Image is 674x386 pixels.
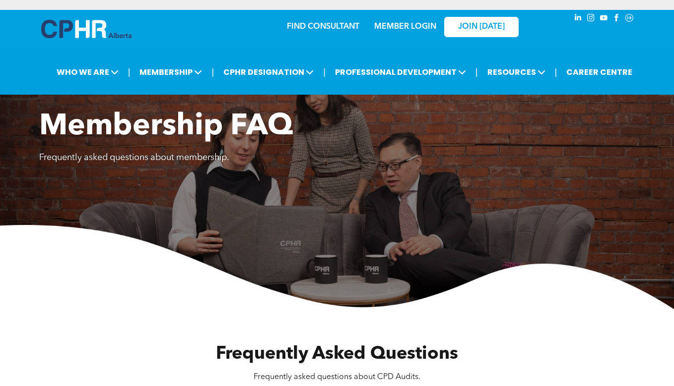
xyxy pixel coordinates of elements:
span: Frequently asked questions about CPD Audits. [254,373,420,381]
li: | [475,62,478,82]
a: instagram [585,12,596,26]
a: Social network [624,12,635,26]
li: | [211,62,214,82]
li: | [128,62,131,82]
a: MEMBER LOGIN [374,23,436,31]
span: Membership FAQ [39,112,293,142]
li: | [555,62,557,82]
span: JOIN [DATE] [458,22,505,32]
a: linkedin [572,12,583,26]
span: RESOURCES [484,63,548,81]
a: facebook [611,12,622,26]
span: MEMBERSHIP [136,63,205,81]
span: Frequently asked questions about membership. [39,153,229,162]
span: PROFESSIONAL DEVELOPMENT [332,63,469,81]
li: | [323,62,326,82]
span: CPHR DESIGNATION [220,63,317,81]
a: JOIN [DATE] [444,17,519,37]
img: A blue and white logo for cp alberta [41,20,132,38]
a: CAREER CENTRE [563,63,635,81]
a: FIND CONSULTANT [287,23,359,31]
span: WHO WE ARE [54,63,122,81]
span: Frequently Asked Questions [216,345,458,363]
a: youtube [598,12,609,26]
